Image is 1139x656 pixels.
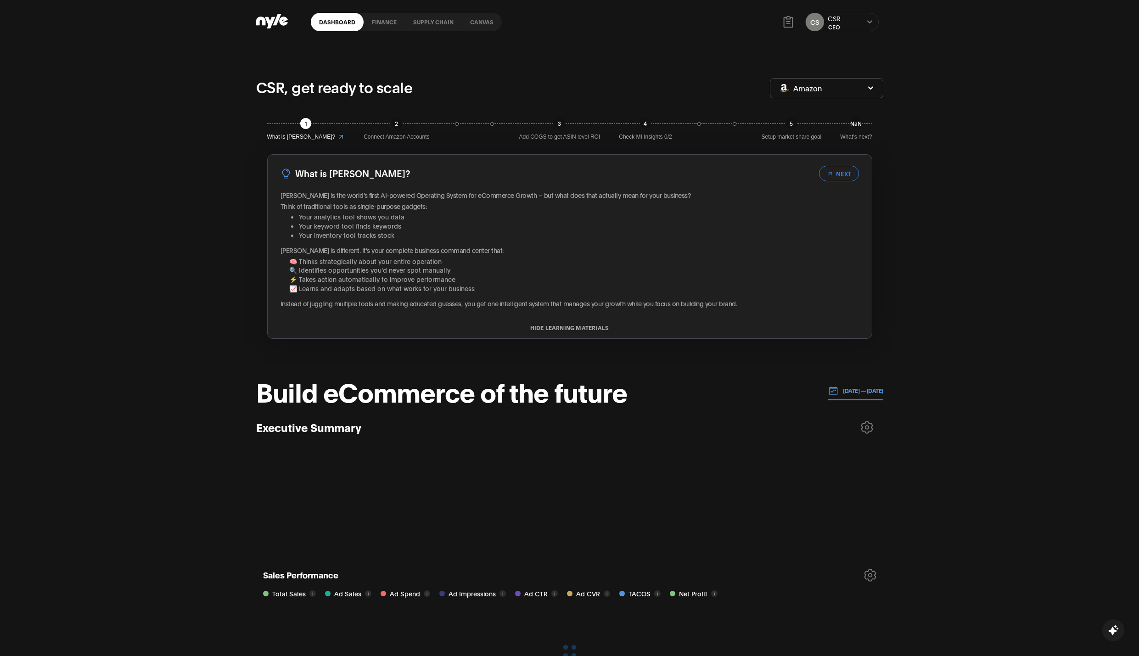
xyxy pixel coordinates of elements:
[281,299,859,308] p: Instead of juggling multiple tools and making educated guesses, you get one intelligent system th...
[299,230,859,240] li: Your inventory tool tracks stock
[281,202,859,211] p: Think of traditional tools as single-purpose gadgets:
[289,275,859,284] li: ⚡ Takes action automatically to improve performance
[289,284,859,293] li: 📈 Learns and adapts based on what works for your business
[806,13,824,31] button: CS
[256,76,413,98] p: CSR, get ready to scale
[770,78,883,98] button: Amazon
[770,78,883,98] div: AmazonAmazon
[762,133,822,141] span: Setup market share goal
[793,83,822,93] span: Amazon
[281,168,292,179] img: LightBulb
[289,265,859,275] li: 🔍 Identifies opportunities you'd never spot manually
[828,14,841,31] button: CSRCEO
[300,118,311,129] div: 1
[309,590,316,597] button: i
[299,221,859,230] li: Your keyword tool finds keywords
[654,590,661,597] button: i
[780,84,789,92] img: Amazon
[295,166,410,180] h3: What is [PERSON_NAME]?
[551,590,558,597] button: i
[819,166,859,181] button: NEXT
[840,133,872,141] span: What’s next?
[711,590,718,597] button: i
[628,589,651,599] span: TACOS
[554,118,565,129] div: 3
[519,133,600,141] span: Add COGS to get ASIN level ROI
[364,13,405,31] a: finance
[281,191,859,200] p: [PERSON_NAME] is the world's first AI-powered Operating System for eCommerce Growth – but what do...
[256,377,627,405] h1: Build eCommerce of the future
[640,118,651,129] div: 4
[272,589,306,599] span: Total Sales
[334,589,361,599] span: Ad Sales
[828,381,883,400] button: [DATE] — [DATE]
[679,589,707,599] span: Net Profit
[604,590,610,597] button: i
[786,118,797,129] div: 5
[576,589,600,599] span: Ad CVR
[499,590,506,597] button: i
[299,212,859,221] li: Your analytics tool shows you data
[838,387,883,395] p: [DATE] — [DATE]
[405,13,462,31] a: Supply chain
[311,13,364,31] a: Dashboard
[462,13,502,31] a: Canvas
[281,246,859,255] p: [PERSON_NAME] is different. It's your complete business command center that:
[828,386,838,396] img: 01.01.24 — 07.01.24
[851,118,862,129] div: NaN
[619,133,672,141] span: Check MI Insights 0/2
[267,133,336,141] span: What is [PERSON_NAME]?
[524,589,548,599] span: Ad CTR
[828,23,841,31] div: CEO
[364,133,429,141] span: Connect Amazon Accounts
[289,257,859,266] li: 🧠 Thinks strategically about your entire operation
[268,325,872,331] button: HIDE LEARNING MATERIALS
[263,569,338,584] h1: Sales Performance
[828,14,841,23] div: CSR
[391,118,402,129] div: 2
[256,420,361,434] h3: Executive Summary
[365,590,371,597] button: i
[424,590,430,597] button: i
[449,589,496,599] span: Ad Impressions
[390,589,420,599] span: Ad Spend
